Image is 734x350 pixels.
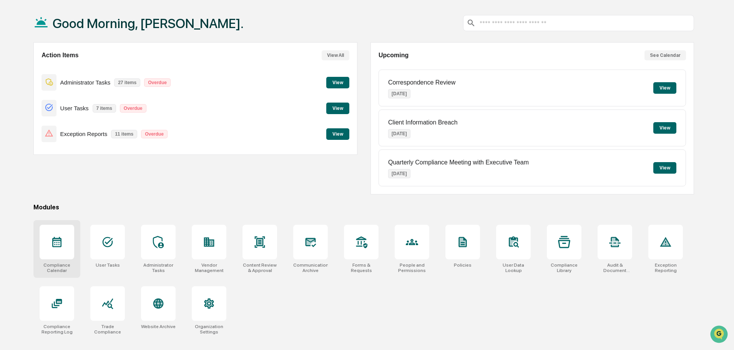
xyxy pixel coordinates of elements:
[68,105,84,111] span: [DATE]
[120,104,146,113] p: Overdue
[90,324,125,335] div: Trade Compliance
[388,159,529,166] p: Quarterly Compliance Meeting with Executive Team
[8,173,14,179] div: 🔎
[60,105,89,111] p: User Tasks
[8,118,20,130] img: Tammy Steffen
[326,128,349,140] button: View
[35,59,126,66] div: Start new chat
[35,66,106,73] div: We're available if you need us!
[33,204,694,211] div: Modules
[56,158,62,164] div: 🗄️
[293,262,328,273] div: Communications Archive
[379,52,409,59] h2: Upcoming
[8,85,51,91] div: Past conversations
[68,125,84,131] span: [DATE]
[388,89,410,98] p: [DATE]
[8,16,140,28] p: How can we help?
[598,262,632,273] div: Audit & Document Logs
[8,59,22,73] img: 1746055101610-c473b297-6a78-478c-a979-82029cc54cd1
[388,169,410,178] p: [DATE]
[326,78,349,86] a: View
[709,325,730,345] iframe: Open customer support
[53,16,244,31] h1: Good Morning, [PERSON_NAME].
[54,190,93,196] a: Powered byPylon
[326,77,349,88] button: View
[326,130,349,137] a: View
[648,262,683,273] div: Exception Reporting
[63,157,95,165] span: Attestations
[93,104,116,113] p: 7 items
[141,130,168,138] p: Overdue
[16,59,30,73] img: 8933085812038_c878075ebb4cc5468115_72.jpg
[96,262,120,268] div: User Tasks
[326,103,349,114] button: View
[144,78,171,87] p: Overdue
[388,119,458,126] p: Client Information Breach
[42,52,78,59] h2: Action Items
[141,262,176,273] div: Administrator Tasks
[653,122,676,134] button: View
[5,154,53,168] a: 🖐️Preclearance
[60,79,111,86] p: Administrator Tasks
[119,84,140,93] button: See all
[131,61,140,70] button: Start new chat
[141,324,176,329] div: Website Archive
[40,324,74,335] div: Compliance Reporting Log
[24,125,62,131] span: [PERSON_NAME]
[653,162,676,174] button: View
[76,191,93,196] span: Pylon
[111,130,137,138] p: 11 items
[547,262,581,273] div: Compliance Library
[40,262,74,273] div: Compliance Calendar
[192,262,226,273] div: Vendor Management
[114,78,140,87] p: 27 items
[388,129,410,138] p: [DATE]
[60,131,108,137] p: Exception Reports
[5,169,51,182] a: 🔎Data Lookup
[8,158,14,164] div: 🖐️
[192,324,226,335] div: Organization Settings
[496,262,531,273] div: User Data Lookup
[242,262,277,273] div: Content Review & Approval
[15,157,50,165] span: Preclearance
[644,50,686,60] button: See Calendar
[454,262,472,268] div: Policies
[64,125,66,131] span: •
[326,104,349,111] a: View
[395,262,429,273] div: People and Permissions
[322,50,349,60] button: View All
[64,105,66,111] span: •
[15,172,48,179] span: Data Lookup
[388,79,455,86] p: Correspondence Review
[24,105,62,111] span: [PERSON_NAME]
[653,82,676,94] button: View
[344,262,379,273] div: Forms & Requests
[8,97,20,109] img: Tammy Steffen
[53,154,98,168] a: 🗄️Attestations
